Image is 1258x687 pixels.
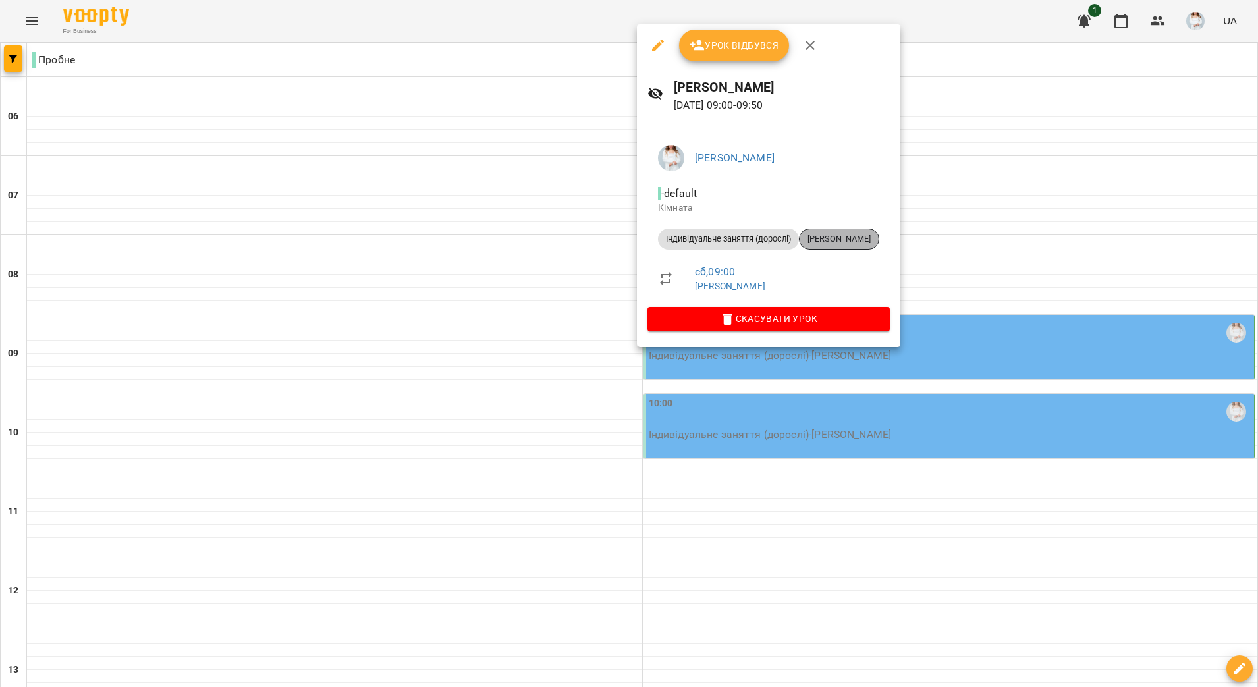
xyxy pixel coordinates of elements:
span: Індивідуальне заняття (дорослі) [658,233,799,245]
span: Скасувати Урок [658,311,879,327]
a: сб , 09:00 [695,265,735,278]
p: Кімната [658,202,879,215]
p: [DATE] 09:00 - 09:50 [674,97,890,113]
div: [PERSON_NAME] [799,229,879,250]
span: [PERSON_NAME] [800,233,879,245]
a: [PERSON_NAME] [695,281,765,291]
button: Урок відбувся [679,30,790,61]
span: Урок відбувся [690,38,779,53]
img: 31cba75fe2bd3cb19472609ed749f4b6.jpg [658,145,684,171]
span: - default [658,187,699,200]
a: [PERSON_NAME] [695,151,775,164]
button: Скасувати Урок [647,307,890,331]
h6: [PERSON_NAME] [674,77,890,97]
